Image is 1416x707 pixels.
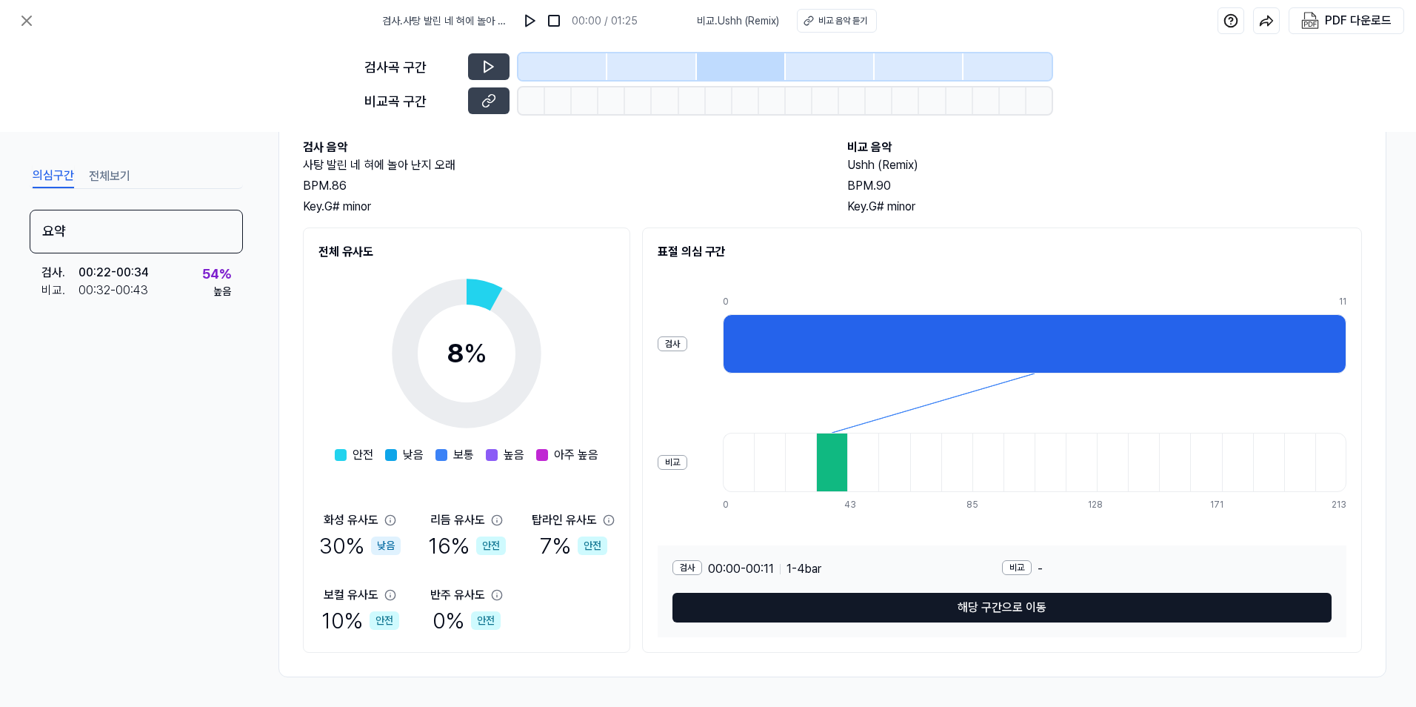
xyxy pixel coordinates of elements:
[723,295,1339,308] div: 0
[672,560,702,575] div: 검사
[847,139,1362,156] h2: 비교 음악
[453,446,474,464] span: 보통
[797,9,877,33] button: 비교 음악 듣기
[658,336,687,351] div: 검사
[708,560,774,578] span: 00:00 - 00:11
[319,529,401,562] div: 30 %
[1301,12,1319,30] img: PDF Download
[1332,498,1346,511] div: 213
[433,604,501,637] div: 0 %
[447,333,487,374] div: 8
[847,177,1362,195] div: BPM. 90
[403,446,424,464] span: 낮음
[79,282,148,299] div: 00:32 - 00:43
[353,446,373,464] span: 안전
[303,198,818,216] div: Key. G# minor
[1002,560,1332,578] div: -
[1259,13,1274,28] img: share
[1339,295,1346,308] div: 11
[202,264,231,284] div: 54 %
[504,446,524,464] span: 높음
[303,139,818,156] h2: 검사 음악
[430,586,485,604] div: 반주 유사도
[89,165,130,188] button: 전체보기
[847,198,1362,216] div: Key. G# minor
[697,13,779,29] span: 비교 . Ushh (Remix)
[464,337,487,369] span: %
[33,165,74,188] button: 의심구간
[476,537,506,555] div: 안전
[428,529,506,562] div: 16 %
[370,611,399,630] div: 안전
[1325,11,1392,30] div: PDF 다운로드
[966,498,998,511] div: 85
[523,13,538,28] img: play
[303,177,818,195] div: BPM. 86
[672,593,1332,623] button: 해당 구간으로 이동
[1088,498,1119,511] div: 128
[321,604,399,637] div: 10 %
[1223,13,1238,28] img: help
[364,57,459,77] div: 검사곡 구간
[578,537,607,555] div: 안전
[41,264,79,282] div: 검사 .
[41,282,79,299] div: 비교 .
[1298,8,1395,33] button: PDF 다운로드
[30,210,243,253] div: 요약
[547,13,561,28] img: stop
[371,537,401,555] div: 낮음
[324,586,378,604] div: 보컬 유사도
[554,446,598,464] span: 아주 높음
[1002,560,1032,575] div: 비교
[471,611,501,630] div: 안전
[658,455,687,470] div: 비교
[364,91,459,111] div: 비교곡 구간
[324,511,378,529] div: 화성 유사도
[318,243,615,261] h2: 전체 유사도
[303,156,818,174] h2: 사탕 발린 네 혀에 놀아 난지 오래
[540,529,607,562] div: 7 %
[847,156,1362,174] h2: Ushh (Remix)
[430,511,485,529] div: 리듬 유사도
[818,14,867,27] div: 비교 음악 듣기
[79,264,149,282] div: 00:22 - 00:34
[844,498,875,511] div: 43
[787,560,821,578] span: 1 - 4 bar
[1210,498,1241,511] div: 171
[382,13,512,29] span: 검사 . 사탕 발린 네 혀에 놀아 난지 오래
[658,243,1346,261] h2: 표절 의심 구간
[213,284,231,299] div: 높음
[532,511,597,529] div: 탑라인 유사도
[572,13,638,29] div: 00:00 / 01:25
[723,498,754,511] div: 0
